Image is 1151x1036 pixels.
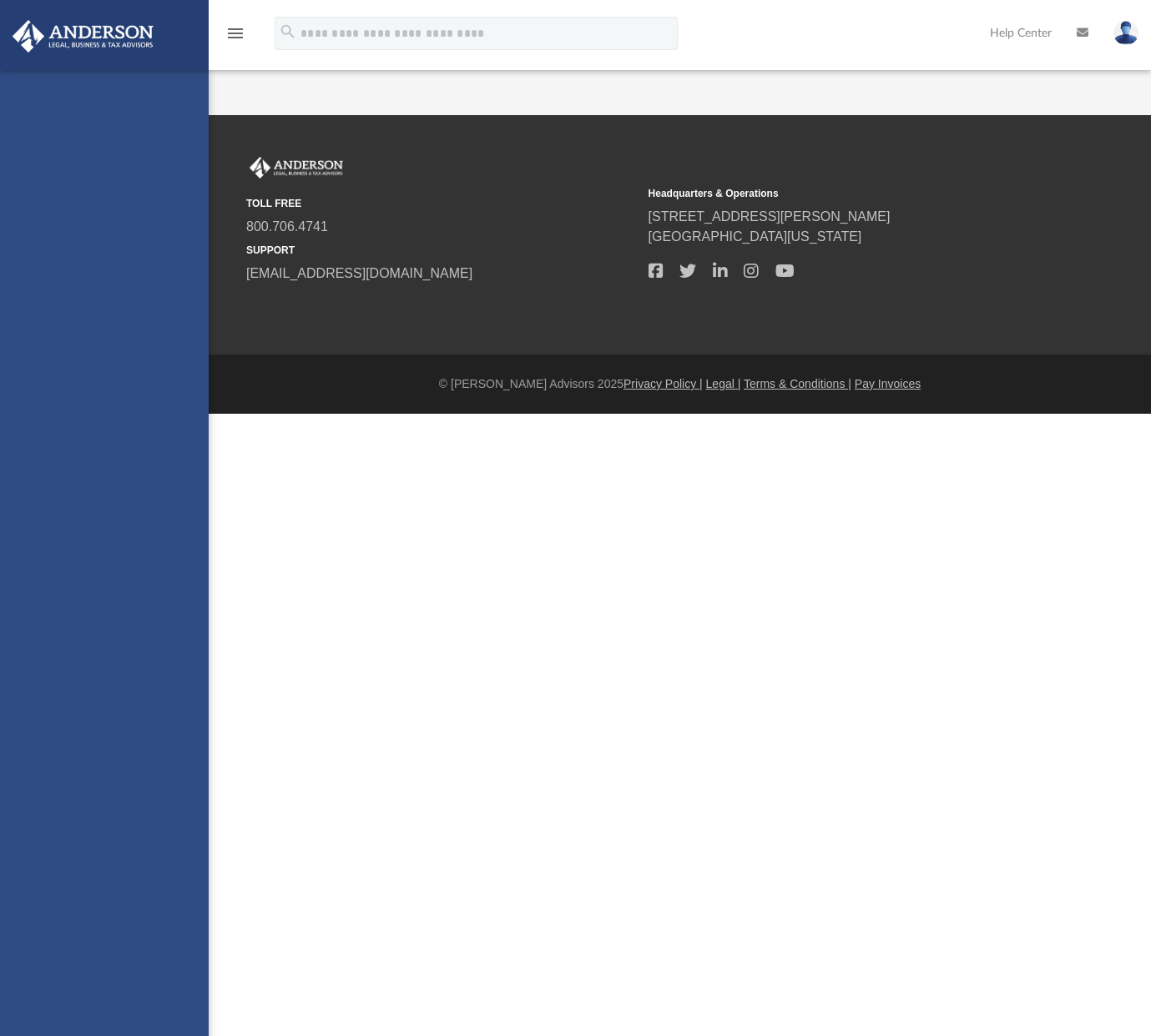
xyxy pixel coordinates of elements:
small: TOLL FREE [246,196,637,211]
small: Headquarters & Operations [649,186,1039,201]
i: menu [225,23,245,43]
a: Privacy Policy | [623,377,703,390]
a: Legal | [706,377,741,390]
a: menu [225,32,245,43]
a: Terms & Conditions | [744,377,851,390]
img: Anderson Advisors Platinum Portal [8,20,159,53]
img: Anderson Advisors Platinum Portal [246,157,346,179]
a: 800.706.4741 [246,219,328,234]
i: search [279,23,297,41]
img: User Pic [1113,21,1138,45]
a: Pay Invoices [855,377,921,390]
small: SUPPORT [246,243,637,258]
div: © [PERSON_NAME] Advisors 2025 [209,375,1151,393]
a: [STREET_ADDRESS][PERSON_NAME] [649,209,891,224]
a: [GEOGRAPHIC_DATA][US_STATE] [649,229,862,244]
a: [EMAIL_ADDRESS][DOMAIN_NAME] [246,266,472,280]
